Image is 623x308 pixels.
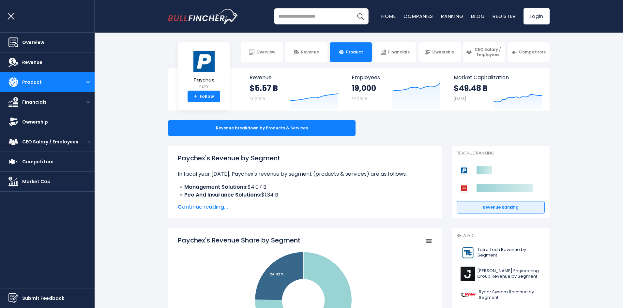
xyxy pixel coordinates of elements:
[479,289,541,301] span: Ryder System Revenue by Segment
[250,74,339,81] span: Revenue
[168,120,356,136] div: Revenue breakdown by Products & Services
[381,13,396,20] a: Home
[270,272,284,277] tspan: 24.82 %
[82,100,95,104] button: open menu
[192,77,215,83] span: Paychex
[457,286,545,304] a: Ryder System Revenue by Segment
[168,9,238,24] a: Go to homepage
[8,117,18,127] img: Ownership
[22,158,53,165] span: Competitors
[457,233,545,239] p: Related
[454,96,466,101] small: [DATE]
[285,42,327,62] a: Revenue
[374,42,416,62] a: Financials
[22,99,47,106] span: Financials
[519,50,546,55] span: Competitors
[477,268,541,279] span: [PERSON_NAME] Engineering Group Revenue by Segment
[460,166,468,175] img: Paychex competitors logo
[184,191,261,198] b: Peo And Insurance Solutions:
[493,13,516,20] a: Register
[192,50,216,91] a: Paychex PAYX
[22,295,64,302] span: Submit Feedback
[184,183,248,191] b: Management Solutions:
[194,94,197,99] strong: +
[250,83,278,93] strong: $5.57 B
[388,50,410,55] span: Financials
[346,50,363,55] span: Product
[432,50,454,55] span: Ownership
[457,201,545,213] a: Revenue Ranking
[461,245,476,260] img: TTEK logo
[192,84,215,90] small: PAYX
[457,244,545,262] a: Tetra Tech Revenue by Segment
[178,203,432,211] span: Continue reading...
[441,13,463,20] a: Ranking
[168,9,238,24] img: bullfincher logo
[178,183,432,191] li: $4.07 B
[352,96,367,101] small: FY 2025
[352,74,440,81] span: Employees
[524,8,550,24] a: Login
[178,191,432,199] li: $1.34 B
[22,59,42,66] span: Revenue
[256,50,275,55] span: Overview
[418,42,461,62] a: Ownership
[461,288,477,302] img: R logo
[84,140,95,143] button: open menu
[22,139,78,145] span: CEO Salary / Employees
[352,8,369,24] button: Search
[454,74,542,81] span: Market Capitalization
[447,68,549,110] a: Market Capitalization $49.48 B [DATE]
[454,83,488,93] strong: $49.48 B
[352,83,376,93] strong: 19,000
[478,247,541,258] span: Tetra Tech Revenue by Segment
[22,39,44,46] span: Overview
[22,119,48,125] span: Ownership
[345,68,447,110] a: Employees 19,000 FY 2025
[178,170,432,178] p: In fiscal year [DATE], Paychex's revenue by segment (products & services) are as follows:
[82,81,95,84] button: open menu
[457,265,545,283] a: [PERSON_NAME] Engineering Group Revenue by Segment
[188,91,220,102] a: +Follow
[243,68,345,110] a: Revenue $5.57 B FY 2025
[241,42,283,62] a: Overview
[330,42,372,62] a: Product
[471,13,485,20] a: Blog
[463,42,505,62] a: CEO Salary / Employees
[474,47,502,57] span: CEO Salary / Employees
[250,96,265,101] small: FY 2025
[508,42,550,62] a: Competitors
[178,153,432,163] h1: Paychex's Revenue by Segment
[301,50,319,55] span: Revenue
[22,178,51,185] span: Market Cap
[457,151,545,156] p: Revenue Ranking
[403,13,433,20] a: Companies
[22,79,42,86] span: Product
[178,236,300,245] tspan: Paychex's Revenue Share by Segment
[461,267,475,281] img: J logo
[460,184,468,193] img: Automatic Data Processing competitors logo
